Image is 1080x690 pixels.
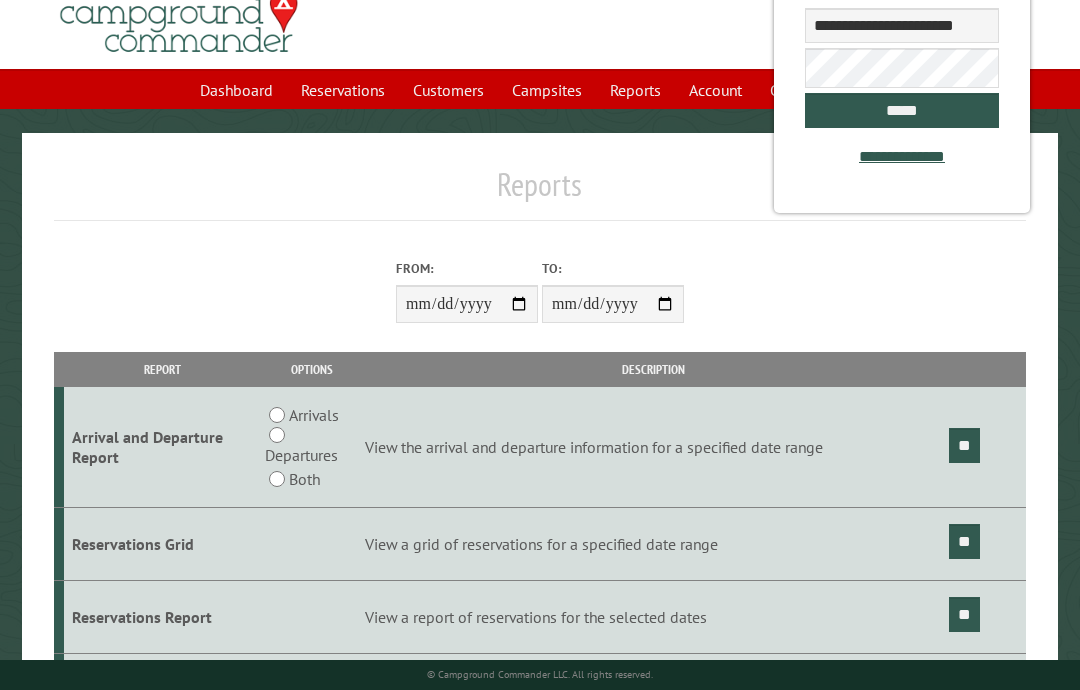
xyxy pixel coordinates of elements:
td: View a report of reservations for the selected dates [362,581,946,654]
td: View the arrival and departure information for a specified date range [362,387,946,508]
label: Both [289,467,320,491]
a: Communications [758,71,893,109]
small: © Campground Commander LLC. All rights reserved. [427,668,653,681]
th: Options [262,352,362,387]
a: Account [677,71,754,109]
td: View a grid of reservations for a specified date range [362,508,946,581]
label: From: [396,259,538,278]
a: Dashboard [188,71,285,109]
label: To: [542,259,684,278]
td: Arrival and Departure Report [64,387,262,508]
label: Arrivals [289,403,339,427]
h1: Reports [54,165,1026,220]
a: Campsites [500,71,594,109]
a: Reservations [289,71,397,109]
a: Customers [401,71,496,109]
td: Reservations Grid [64,508,262,581]
a: Reports [598,71,673,109]
label: Departures [265,443,338,467]
th: Description [362,352,946,387]
th: Report [64,352,262,387]
td: Reservations Report [64,581,262,654]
